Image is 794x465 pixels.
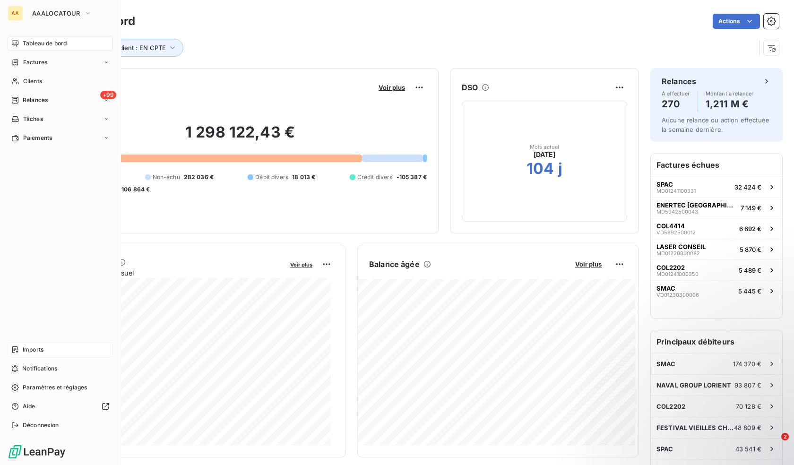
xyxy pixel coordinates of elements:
h4: 270 [662,96,690,112]
span: [DATE] [534,150,556,159]
span: À effectuer [662,91,690,96]
span: Aide [23,402,35,411]
h6: Factures échues [651,154,782,176]
span: SPAC [656,445,673,453]
span: Tableau de bord [23,39,67,48]
iframe: Intercom live chat [762,433,785,456]
span: Montant à relancer [706,91,754,96]
button: ENERTEC [GEOGRAPHIC_DATA]MD59425000437 149 € [651,197,782,218]
span: 7 149 € [741,204,761,212]
button: Type client : EN CPTE [88,39,183,57]
span: Aucune relance ou action effectuée la semaine dernière. [662,116,769,133]
button: Voir plus [376,83,408,92]
button: Actions [713,14,760,29]
span: MD01241000350 [656,271,699,277]
button: SMACVD012303000065 445 € [651,280,782,301]
span: LASER CONSEIL [656,243,706,250]
h6: DSO [462,82,478,93]
span: 5 445 € [738,287,761,295]
iframe: Intercom notifications message [605,373,794,439]
span: Type client : EN CPTE [102,44,166,52]
span: Factures [23,58,47,67]
span: Paiements [23,134,52,142]
span: 174 370 € [733,360,761,368]
span: Crédit divers [357,173,393,181]
button: LASER CONSEILMD012208000825 870 € [651,239,782,259]
button: Voir plus [287,260,315,268]
span: 5 870 € [740,246,761,253]
span: Clients [23,77,42,86]
span: Paramètres et réglages [23,383,87,392]
a: Aide [8,399,113,414]
span: 32 424 € [734,183,761,191]
span: Voir plus [575,260,602,268]
span: VD01230300006 [656,292,699,298]
h6: Principaux débiteurs [651,330,782,353]
span: SMAC [656,360,676,368]
span: MD01241100331 [656,188,696,194]
span: Imports [23,345,43,354]
img: Logo LeanPay [8,444,66,459]
span: COL4414 [656,222,685,230]
span: Non-échu [153,173,180,181]
span: -105 387 € [397,173,427,181]
div: AA [8,6,23,21]
h6: Balance âgée [369,258,420,270]
span: 43 541 € [735,445,761,453]
span: +99 [100,91,116,99]
span: MD5942500043 [656,209,698,215]
span: Voir plus [290,261,312,268]
span: 282 036 € [184,173,214,181]
h4: 1,211 M € [706,96,754,112]
span: Tâches [23,115,43,123]
h2: 1 298 122,43 € [53,123,427,151]
h2: 104 [526,159,554,178]
h2: j [558,159,562,178]
span: Déconnexion [23,421,59,430]
span: -106 864 € [119,185,150,194]
span: SMAC [656,284,675,292]
button: SPACMD0124110033132 424 € [651,176,782,197]
span: MD01220800082 [656,250,700,256]
span: Chiffre d'affaires mensuel [53,268,284,278]
span: Relances [23,96,48,104]
span: 2 [781,433,789,440]
span: Voir plus [379,84,405,91]
button: Voir plus [572,260,604,268]
span: SPAC [656,181,673,188]
button: COL2202MD012410003505 489 € [651,259,782,280]
span: Débit divers [255,173,288,181]
span: Notifications [22,364,57,373]
span: VD5892500012 [656,230,696,235]
h6: Relances [662,76,696,87]
span: ENERTEC [GEOGRAPHIC_DATA] [656,201,737,209]
span: Mois actuel [530,144,560,150]
span: 6 692 € [739,225,761,232]
span: 18 013 € [292,173,315,181]
span: 5 489 € [739,267,761,274]
span: COL2202 [656,264,685,271]
span: AAALOCATOUR [32,9,80,17]
button: COL4414VD58925000126 692 € [651,218,782,239]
